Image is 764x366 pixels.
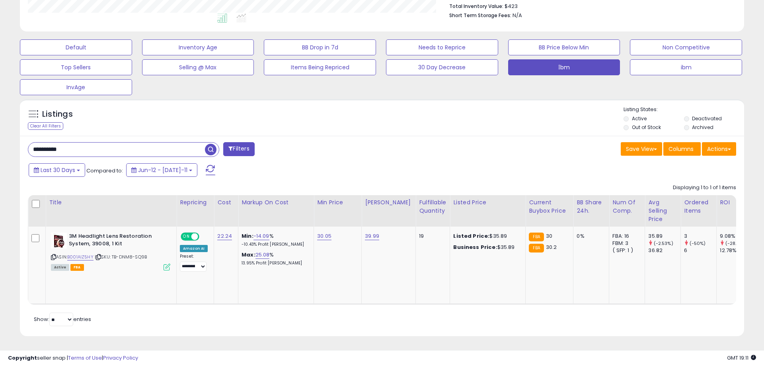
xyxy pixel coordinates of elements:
button: Inventory Age [142,39,254,55]
div: Repricing [180,198,210,207]
span: FBA [70,264,84,271]
button: Last 30 Days [29,163,85,177]
div: BB Share 24h. [577,198,606,215]
div: 35.89 [648,233,680,240]
div: 19 [419,233,444,240]
a: 25.08 [255,251,270,259]
div: Markup on Cost [242,198,310,207]
span: 2025-08-11 19:11 GMT [727,354,756,362]
div: Ordered Items [684,198,713,215]
b: Business Price: [453,243,497,251]
div: Avg Selling Price [648,198,677,223]
div: % [242,251,308,266]
div: FBM: 3 [612,240,639,247]
div: % [242,233,308,247]
div: ( SFP: 1 ) [612,247,639,254]
div: 36.82 [648,247,680,254]
span: OFF [198,233,211,240]
button: 30 Day Decrease [386,59,498,75]
div: Clear All Filters [28,122,63,130]
div: Fulfillable Quantity [419,198,446,215]
button: Top Sellers [20,59,132,75]
span: N/A [513,12,522,19]
span: Compared to: [86,167,123,174]
a: 22.24 [217,232,232,240]
div: seller snap | | [8,354,138,362]
span: | SKU: TB-DNM8-SQ9B [95,254,147,260]
span: ON [181,233,191,240]
div: Title [49,198,173,207]
small: FBA [529,244,544,252]
span: All listings currently available for purchase on Amazon [51,264,69,271]
button: Non Competitive [630,39,742,55]
p: Listing States: [624,106,744,114]
div: Num of Comp. [612,198,641,215]
div: Amazon AI [180,245,208,252]
small: FBA [529,233,544,241]
small: (-50%) [690,240,706,247]
span: Columns [668,145,694,153]
label: Archived [692,124,713,131]
strong: Copyright [8,354,37,362]
span: 30.2 [546,243,557,251]
div: $35.89 [453,233,519,240]
div: Min Price [317,198,358,207]
div: $35.89 [453,244,519,251]
div: 12.78% [720,247,752,254]
a: Terms of Use [68,354,102,362]
button: İbm [508,59,620,75]
b: Min: [242,232,253,240]
div: 3 [684,233,716,240]
div: Listed Price [453,198,522,207]
b: Short Term Storage Fees: [449,12,511,19]
span: Jun-12 - [DATE]-11 [138,166,187,174]
label: Out of Stock [632,124,661,131]
button: Filters [223,142,254,156]
div: Current Buybox Price [529,198,570,215]
div: 6 [684,247,716,254]
div: ROI [720,198,749,207]
span: Last 30 Days [41,166,75,174]
label: Active [632,115,647,122]
li: $423 [449,1,730,10]
div: ASIN: [51,233,170,270]
small: (-2.53%) [654,240,673,247]
button: Items Being Repriced [264,59,376,75]
a: Privacy Policy [103,354,138,362]
button: Actions [702,142,736,156]
button: ibm [630,59,742,75]
span: 30 [546,232,552,240]
span: Show: entries [34,315,91,323]
button: Jun-12 - [DATE]-11 [126,163,197,177]
div: [PERSON_NAME] [365,198,412,207]
small: (-28.95%) [725,240,748,247]
a: B001AIZ5HY [67,254,94,260]
button: Default [20,39,132,55]
a: 30.05 [317,232,331,240]
b: 3M Headlight Lens Restoration System, 39008, 1 Kit [69,233,166,249]
div: 9.08% [720,233,752,240]
button: Selling @ Max [142,59,254,75]
b: Listed Price: [453,232,489,240]
div: FBA: 16 [612,233,639,240]
div: Preset: [180,254,208,272]
h5: Listings [42,109,73,120]
button: Save View [621,142,662,156]
button: BB Price Below Min [508,39,620,55]
p: 13.95% Profit [PERSON_NAME] [242,260,308,266]
button: Columns [663,142,701,156]
a: -14.09 [253,232,269,240]
div: Displaying 1 to 1 of 1 items [673,184,736,192]
div: Cost [217,198,235,207]
div: 0% [577,233,603,240]
th: The percentage added to the cost of goods (COGS) that forms the calculator for Min & Max prices. [238,195,314,227]
button: Needs to Reprice [386,39,498,55]
button: BB Drop in 7d [264,39,376,55]
b: Max: [242,251,255,258]
button: InvAge [20,79,132,95]
a: 39.99 [365,232,379,240]
label: Deactivated [692,115,722,122]
img: 41Va0A9gMYL._SL40_.jpg [51,233,67,249]
b: Total Inventory Value: [449,3,503,10]
p: -10.43% Profit [PERSON_NAME] [242,242,308,247]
